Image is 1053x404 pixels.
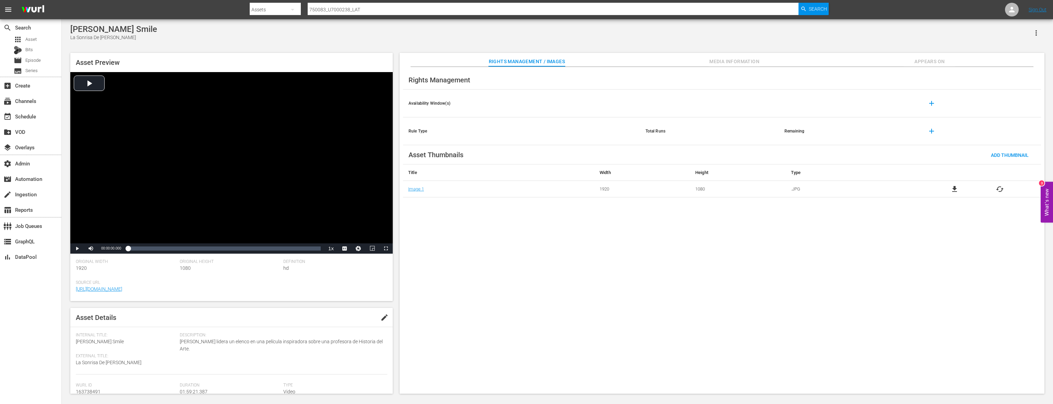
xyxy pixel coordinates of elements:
th: Total Runs [640,117,779,145]
th: Availability Window(s) [403,90,640,117]
span: 00:00:00.000 [101,246,121,250]
span: VOD [3,128,12,136]
span: Video [283,389,295,394]
th: Height [690,164,786,181]
button: add [923,123,940,139]
span: Job Queues [3,222,12,230]
span: Asset Thumbnails [409,151,463,159]
span: edit [380,313,389,322]
span: External Title: [76,354,176,359]
th: Type [786,164,913,181]
span: Asset Preview [76,58,120,67]
button: edit [376,309,393,326]
span: Ingestion [3,191,12,199]
span: add [927,127,936,135]
span: Reports [3,206,12,214]
button: Jump To Time [352,243,365,254]
span: 1920 [76,265,87,271]
span: Wurl Id [76,383,176,388]
button: Search [798,3,829,15]
span: Appears On [904,57,955,66]
td: .JPG [786,181,913,197]
span: Source Url [76,280,384,286]
span: Duration [180,383,280,388]
a: Image 1 [408,186,424,192]
span: Asset Details [76,313,116,322]
span: 1080 [180,265,191,271]
th: Title [403,164,594,181]
span: Asset [25,36,37,43]
button: Picture-in-Picture [365,243,379,254]
div: La Sonrisa De [PERSON_NAME] [70,34,157,41]
span: hd [283,265,289,271]
span: Internal Title: [76,333,176,338]
th: Rule Type [403,117,640,145]
button: Fullscreen [379,243,393,254]
span: Rights Management / Images [489,57,565,66]
button: add [923,95,940,112]
span: Episode [14,56,22,65]
button: Add Thumbnail [985,149,1034,161]
button: cached [996,185,1004,193]
span: Episode [25,57,41,64]
span: 163738491 [76,389,100,394]
span: DataPool [3,253,12,261]
span: Series [25,67,38,74]
span: Admin [3,160,12,168]
span: Search [809,3,827,15]
img: ans4CAIJ8jUAAAAAAAAAAAAAAAAAAAAAAAAgQb4GAAAAAAAAAAAAAAAAAAAAAAAAJMjXAAAAAAAAAAAAAAAAAAAAAAAAgAT5G... [16,2,49,18]
td: 1920 [594,181,690,197]
div: Bits [14,46,22,54]
span: Definition [283,259,384,265]
span: Add Thumbnail [985,152,1034,158]
button: Playback Rate [324,243,338,254]
div: Video Player [70,72,393,254]
td: 1080 [690,181,786,197]
a: Sign Out [1029,7,1046,12]
a: [URL][DOMAIN_NAME] [76,286,122,292]
th: Width [594,164,690,181]
button: Play [70,243,84,254]
span: Original Height [180,259,280,265]
div: 3 [1039,180,1044,186]
span: [PERSON_NAME] lidera un elenco en una película inspiradora sobre una profesora de Historia del Arte. [180,338,384,353]
button: Captions [338,243,352,254]
span: Type [283,383,384,388]
span: 01:59:21.387 [180,389,208,394]
div: Progress Bar [128,246,321,251]
span: Asset [14,35,22,44]
span: [PERSON_NAME] Smile [76,339,124,344]
span: Bits [25,46,33,53]
button: Mute [84,243,98,254]
a: file_download [950,185,959,193]
span: Channels [3,97,12,105]
span: Description: [180,333,384,338]
span: Rights Management [409,76,470,84]
span: Original Width [76,259,176,265]
span: Series [14,67,22,75]
span: add [927,99,936,107]
span: menu [4,5,12,14]
button: Open Feedback Widget [1041,182,1053,222]
th: Remaining [779,117,918,145]
span: Media Information [709,57,760,66]
span: La Sonrisa De [PERSON_NAME] [76,360,141,365]
span: Create [3,82,12,90]
span: Automation [3,175,12,183]
div: [PERSON_NAME] Smile [70,24,157,34]
span: Search [3,24,12,32]
span: Overlays [3,143,12,152]
span: GraphQL [3,238,12,246]
span: Schedule [3,113,12,121]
